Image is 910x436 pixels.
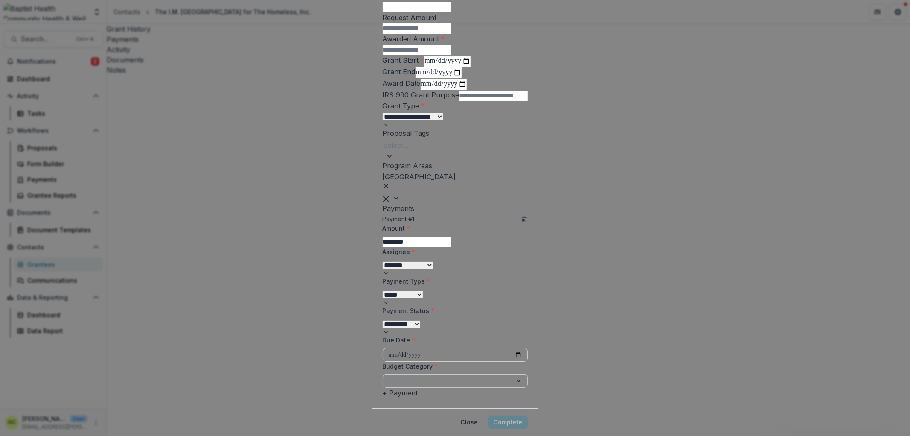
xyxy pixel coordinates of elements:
[456,416,483,429] button: Close
[383,67,416,76] label: Grant End
[383,129,430,138] label: Proposal Tags
[383,35,445,43] label: Awarded Amount
[521,214,528,224] button: delete
[383,102,425,110] label: Grant Type
[383,56,424,64] label: Grant Start
[383,79,421,88] label: Award Date
[383,173,456,181] span: [GEOGRAPHIC_DATA]
[383,247,523,256] label: Assignee
[383,306,523,315] label: Payment Status
[383,388,418,398] button: + Payment
[383,193,390,203] div: Clear selected options
[383,13,437,22] label: Request Amount
[383,182,456,192] div: Remove Duval County
[383,362,523,371] label: Budget Category
[383,277,523,286] label: Payment Type
[383,91,459,99] label: IRS 990 Grant Purpose
[488,416,528,429] button: Complete
[383,204,415,213] label: Payments
[383,224,523,233] label: Amount
[383,161,433,170] label: Program Areas
[383,336,523,345] label: Due Date
[383,214,415,223] p: Payment # 1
